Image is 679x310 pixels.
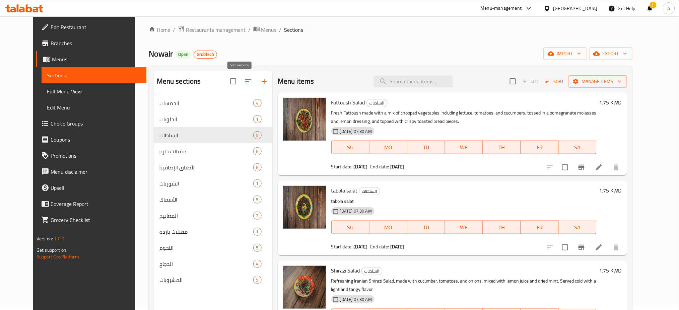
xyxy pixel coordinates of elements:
span: الأسماك [159,196,253,204]
span: FR [524,143,556,152]
button: FR [521,141,559,154]
a: Coverage Report [36,196,147,212]
input: search [374,76,453,87]
span: 2 [254,213,261,219]
div: items [253,260,262,268]
span: Manage items [574,77,622,86]
span: Start date: [331,242,353,251]
span: SU [334,143,367,152]
b: [DATE] [354,242,368,251]
a: Edit menu item [595,163,603,171]
div: الدجاج [159,260,253,268]
div: المعابيج2 [154,208,272,224]
h6: 1.75 KWD [599,98,622,107]
span: الحلويات [159,115,253,123]
div: السلطات5 [154,127,272,143]
span: Choice Groups [51,120,141,128]
button: MO [369,221,407,234]
span: Fattoush Salad [331,97,365,107]
button: TU [407,221,445,234]
span: السلطات [362,267,382,275]
span: import [549,50,581,58]
span: 4 [254,261,261,267]
button: Branch-specific-item [573,159,590,175]
a: Full Menu View [42,83,147,99]
span: Menus [52,55,141,63]
button: TU [407,141,445,154]
span: Restaurants management [186,26,246,34]
span: WE [448,143,480,152]
div: السلطات [159,131,253,139]
div: مقبلات بارده [159,228,253,236]
a: Branches [36,35,147,51]
span: [DATE] 07:30 AM [337,128,375,135]
button: TH [483,141,521,154]
span: export [595,50,627,58]
div: السلطات [366,99,388,107]
div: items [253,115,262,123]
button: SA [559,141,597,154]
div: items [253,212,262,220]
img: Fattoush Salad [283,98,326,141]
button: FR [521,221,559,234]
h6: 1.75 KWD [599,266,622,275]
span: tabola salat [331,185,358,196]
span: السلطات [359,187,380,195]
b: [DATE] [390,162,404,171]
span: 1 [254,229,261,235]
span: 1 [254,116,261,123]
b: [DATE] [390,242,404,251]
div: السلطات [359,187,380,195]
span: Select to update [558,160,572,174]
p: Fresh Fattoush made with a mix of chopped vegetables including lettuce, tomatoes, and cucumbers, ... [331,109,597,126]
span: A [668,5,670,12]
div: items [253,147,262,155]
div: مقبلات حاره [159,147,253,155]
a: Sections [42,67,147,83]
span: [DATE] 07:30 AM [337,208,375,214]
span: Grocery Checklist [51,216,141,224]
a: Edit Menu [42,99,147,115]
span: Sort [546,78,564,85]
span: 4 [254,100,261,106]
a: Promotions [36,148,147,164]
span: SA [561,143,594,152]
button: export [589,48,632,60]
div: items [253,276,262,284]
div: Menu-management [481,4,522,12]
a: Menus [253,25,277,34]
li: / [248,26,251,34]
span: TH [486,223,518,232]
button: Manage items [568,75,627,88]
span: الحمسات [159,99,253,107]
p: tabola salat [331,197,597,206]
span: TU [410,223,443,232]
p: Refreshing Iranian Shirazi Salad, made with cucumber, tomatoes, and onions, mixed with lemon juic... [331,277,597,294]
span: Add item [520,76,541,87]
nav: Menu sections [154,92,272,291]
nav: breadcrumb [149,25,632,34]
button: delete [608,159,624,175]
span: المعابيج [159,212,253,220]
div: المشروبات9 [154,272,272,288]
button: Sort [544,76,566,87]
button: Branch-specific-item [573,239,590,255]
span: 1.0.0 [54,234,64,243]
div: الأسماك5 [154,191,272,208]
span: MO [372,223,405,232]
span: Start date: [331,162,353,171]
a: Coupons [36,132,147,148]
div: الحلويات1 [154,111,272,127]
span: Sections [47,71,141,79]
span: اللحوم [159,244,253,252]
button: SU [331,141,369,154]
span: Shirazi Salad [331,265,360,276]
a: Edit menu item [595,243,603,251]
button: TH [483,221,521,234]
button: SA [559,221,597,234]
button: delete [608,239,624,255]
